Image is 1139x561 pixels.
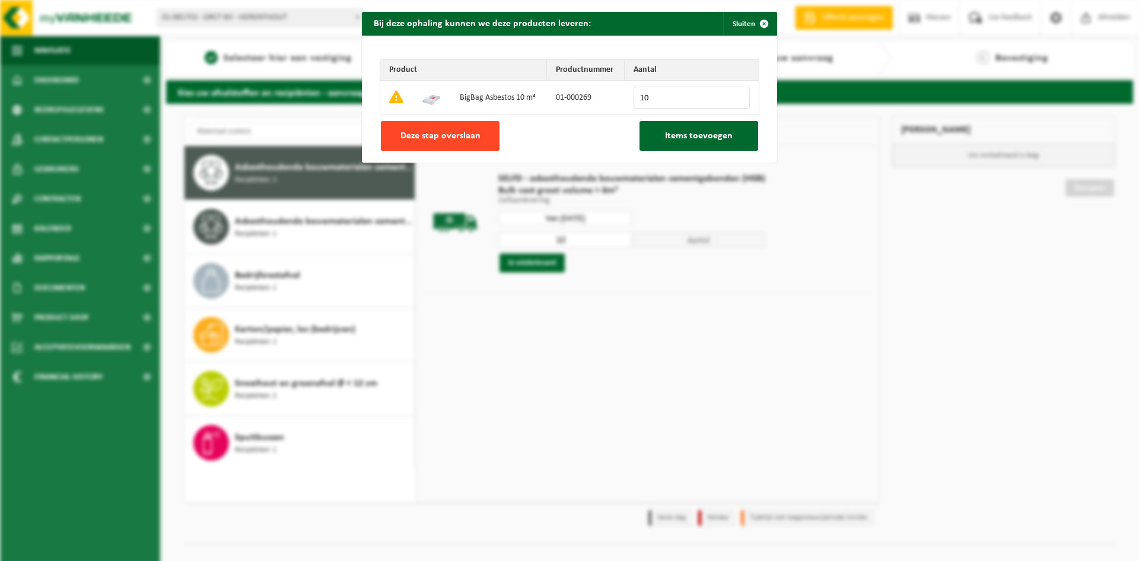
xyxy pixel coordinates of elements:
[422,87,441,106] img: 01-000269
[665,131,733,141] span: Items toevoegen
[625,60,759,81] th: Aantal
[723,12,776,36] button: Sluiten
[547,60,625,81] th: Productnummer
[547,81,625,115] td: 01-000269
[380,60,547,81] th: Product
[362,12,603,34] h2: Bij deze ophaling kunnen we deze producten leveren:
[640,121,758,151] button: Items toevoegen
[381,121,499,151] button: Deze stap overslaan
[451,81,547,115] td: BigBag Asbestos 10 m³
[400,131,481,141] span: Deze stap overslaan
